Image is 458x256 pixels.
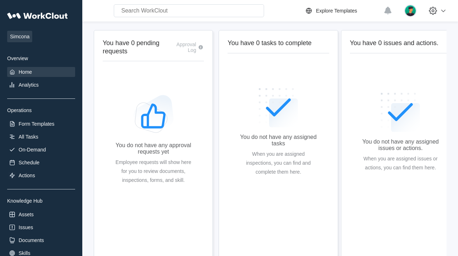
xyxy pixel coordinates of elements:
div: All Tasks [19,134,38,140]
div: When you are assigned inspections, you can find and complete them here. [239,150,317,177]
div: Analytics [19,82,39,88]
a: Issues [7,222,75,232]
h2: You have 0 tasks to complete [228,39,329,47]
div: Assets [19,212,34,217]
a: Schedule [7,158,75,168]
a: Form Templates [7,119,75,129]
div: On-Demand [19,147,46,153]
a: Explore Templates [304,6,380,15]
h2: You have 0 issues and actions. [350,39,451,47]
div: When you are assigned issues or actions, you can find them here. [361,154,440,172]
div: Operations [7,107,75,113]
a: On-Demand [7,145,75,155]
div: Explore Templates [316,8,357,14]
a: Home [7,67,75,77]
div: You do not have any assigned issues or actions. [361,139,440,151]
a: Actions [7,170,75,180]
div: Skills [19,250,30,256]
span: Simcona [7,31,32,42]
a: Documents [7,235,75,245]
div: Issues [19,224,33,230]
div: Home [19,69,32,75]
img: user.png [404,5,416,17]
div: Schedule [19,160,39,165]
a: Analytics [7,80,75,90]
div: Knowledge Hub [7,198,75,204]
div: Form Templates [19,121,54,127]
a: Assets [7,209,75,219]
a: All Tasks [7,132,75,142]
div: You do not have any assigned tasks [239,134,317,147]
div: You do not have any approval requests yet [114,142,193,155]
h2: You have 0 pending requests [103,39,172,55]
input: Search WorkClout [114,4,264,17]
div: Documents [19,237,44,243]
div: Employee requests will show here for you to review documents, inspections, forms, and skill. [114,158,193,185]
div: Actions [19,173,35,178]
div: Approval Log [172,42,196,53]
div: Overview [7,55,75,61]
